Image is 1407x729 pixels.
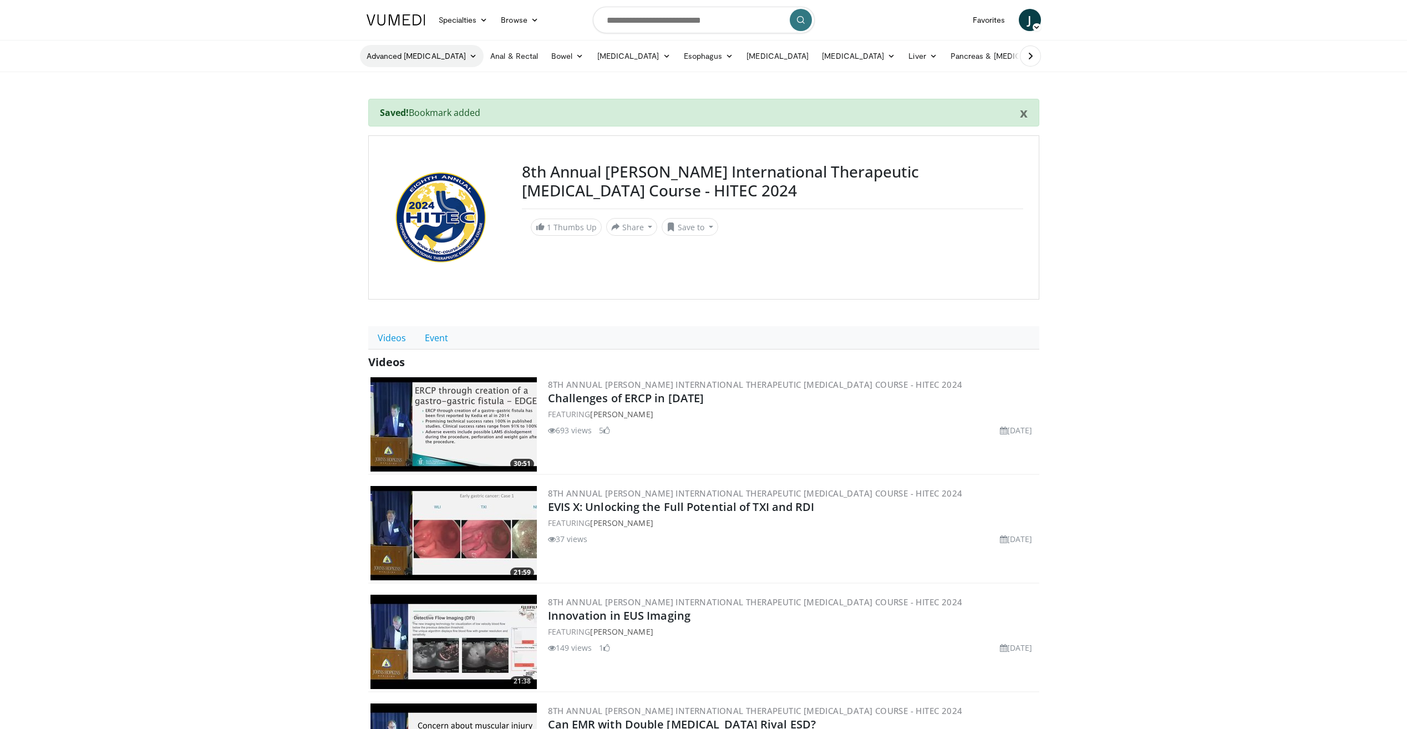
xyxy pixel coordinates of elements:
[548,408,1037,420] div: FEATURING
[370,486,537,580] img: bbac03eb-fb77-4c17-8f42-ba87cc1c327b.300x170_q85_crop-smart_upscale.jpg
[548,533,588,545] li: 37 views
[548,608,691,623] a: Innovation in EUS Imaging
[367,14,425,26] img: VuMedi Logo
[548,517,1037,529] div: FEATURING
[548,626,1037,637] div: FEATURING
[510,459,534,469] span: 30:51
[548,379,963,390] a: 8th Annual [PERSON_NAME] International Therapeutic [MEDICAL_DATA] Course - HITEC 2024
[590,626,653,637] a: [PERSON_NAME]
[677,45,740,67] a: Esophagus
[548,499,815,514] a: EVIS X: Unlocking the Full Potential of TXI and RDI
[370,595,537,689] a: 21:38
[740,45,815,67] a: [MEDICAL_DATA]
[1020,106,1028,119] button: x
[547,222,551,232] span: 1
[494,9,545,31] a: Browse
[591,45,677,67] a: [MEDICAL_DATA]
[1000,424,1033,436] li: [DATE]
[522,163,1023,200] h3: 8th Annual [PERSON_NAME] International Therapeutic [MEDICAL_DATA] Course - HITEC 2024
[370,595,537,689] img: e57e96ba-7da7-49ff-a65d-96c9db14ce1f.300x170_q85_crop-smart_upscale.jpg
[370,486,537,580] a: 21:59
[1000,642,1033,654] li: [DATE]
[662,218,718,236] button: Save to
[590,409,653,419] a: [PERSON_NAME]
[370,377,537,472] a: 30:51
[368,99,1039,126] div: Bookmark added
[606,218,658,236] button: Share
[902,45,943,67] a: Liver
[590,518,653,528] a: [PERSON_NAME]
[944,45,1074,67] a: Pancreas & [MEDICAL_DATA]
[966,9,1012,31] a: Favorites
[548,642,592,654] li: 149 views
[370,377,537,472] img: d1b1a251-d710-4ff6-90e2-a47068157874.300x170_q85_crop-smart_upscale.jpg
[815,45,902,67] a: [MEDICAL_DATA]
[368,326,415,350] a: Videos
[1000,533,1033,545] li: [DATE]
[548,424,592,436] li: 693 views
[380,107,409,119] strong: Saved!
[1019,9,1041,31] a: J
[510,676,534,686] span: 21:38
[432,9,495,31] a: Specialties
[484,45,545,67] a: Anal & Rectal
[599,642,610,654] li: 1
[548,596,963,607] a: 8th Annual [PERSON_NAME] International Therapeutic [MEDICAL_DATA] Course - HITEC 2024
[599,424,610,436] li: 5
[548,488,963,499] a: 8th Annual [PERSON_NAME] International Therapeutic [MEDICAL_DATA] Course - HITEC 2024
[593,7,815,33] input: Search topics, interventions
[368,355,405,369] span: Videos
[531,219,602,236] a: 1 Thumbs Up
[360,45,484,67] a: Advanced [MEDICAL_DATA]
[548,391,704,406] a: Challenges of ERCP in [DATE]
[548,705,963,716] a: 8th Annual [PERSON_NAME] International Therapeutic [MEDICAL_DATA] Course - HITEC 2024
[545,45,590,67] a: Bowel
[415,326,458,350] a: Event
[510,568,534,578] span: 21:59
